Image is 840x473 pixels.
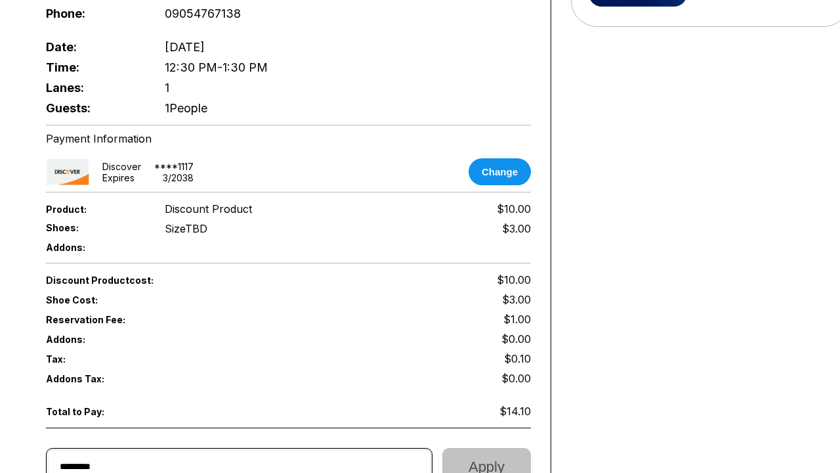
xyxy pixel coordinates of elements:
span: Addons: [46,334,143,345]
span: $3.00 [502,293,531,306]
span: Lanes: [46,81,143,95]
span: $0.10 [504,352,531,365]
span: Tax: [46,353,143,365]
div: Size TBD [165,222,207,235]
span: Addons Tax: [46,373,143,384]
span: Addons: [46,242,143,253]
div: 3 / 2038 [163,172,194,183]
span: Discount Product cost: [46,275,289,286]
span: Phone: [46,7,143,20]
span: Date: [46,40,143,54]
span: $0.00 [501,372,531,385]
div: Payment Information [46,132,531,145]
span: 09054767138 [165,7,241,20]
span: $0.00 [501,332,531,346]
span: 1 [165,81,169,95]
button: Change [469,158,531,185]
span: Discount Product [165,202,252,215]
span: $1.00 [503,313,531,326]
div: Expires [102,172,135,183]
span: Shoes: [46,222,143,233]
span: Guests: [46,101,143,115]
span: Total to Pay: [46,406,143,417]
span: Reservation Fee: [46,314,289,325]
span: Shoe Cost: [46,294,143,305]
div: $3.00 [502,222,531,235]
span: [DATE] [165,40,205,54]
img: card [46,158,89,185]
span: 12:30 PM - 1:30 PM [165,60,268,74]
span: $10.00 [497,202,531,215]
span: $10.00 [497,273,531,286]
span: Time: [46,60,143,74]
span: Product: [46,204,143,215]
div: discover [102,161,141,172]
span: $14.10 [499,405,531,418]
span: 1 People [165,101,207,115]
